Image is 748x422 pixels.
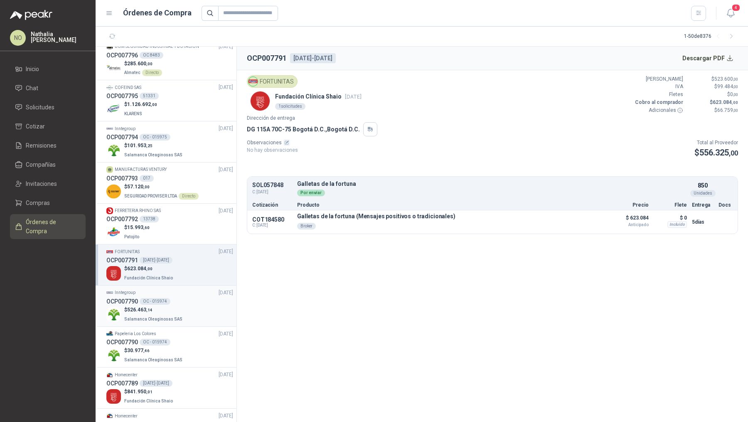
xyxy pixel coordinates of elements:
a: Compañías [10,157,86,173]
p: Nathalia [PERSON_NAME] [31,31,86,43]
span: ,46 [143,348,150,353]
p: $ [124,388,175,396]
h3: OCP007796 [106,51,138,60]
span: 57.120 [127,184,150,190]
h3: OCP007794 [106,133,138,142]
span: Compras [26,198,50,207]
div: 13738 [140,216,159,222]
p: $ [688,91,738,99]
p: IVA [633,83,683,91]
span: 99.484 [717,84,738,89]
span: ,00 [733,84,738,89]
p: COT184580 [252,216,292,223]
p: Dirección de entrega [247,114,738,122]
p: DG 115A 70C-75 Bogotá D.C. , Bogotá D.C. [247,125,360,134]
a: Invitaciones [10,176,86,192]
span: [DATE] [219,125,233,133]
p: Inntegroup [115,126,135,132]
a: Company LogoHomecenter[DATE] OCP007789[DATE]-[DATE]Company Logo$841.950,01Fundación Clínica Shaio [106,371,233,405]
a: Company LogoInntegroup[DATE] OCP007794OC - 015975Company Logo$101.953,25Salamanca Oleaginosas SAS [106,125,233,159]
span: Salamanca Oleaginosas SAS [124,317,182,321]
span: ,00 [733,92,738,97]
span: [DATE] [219,248,233,256]
span: 556.325 [699,148,738,158]
p: Papeleria Los Colores [115,331,156,337]
img: Company Logo [249,77,258,86]
span: 66.759 [717,107,738,113]
p: SOL057848 [252,182,292,188]
div: 1 - 50 de 8376 [684,30,738,43]
h3: OCP007789 [106,379,138,388]
h3: OCP007795 [106,91,138,101]
img: Company Logo [106,412,113,419]
span: Remisiones [26,141,57,150]
span: 285.600 [127,61,153,67]
span: Cotizar [26,122,45,131]
h3: OCP007790 [106,338,138,347]
p: Inntegroup [115,289,135,296]
span: 526.463 [127,307,153,313]
img: Company Logo [106,102,121,116]
span: Solicitudes [26,103,54,112]
a: Solicitudes [10,99,86,115]
p: $ [124,183,199,191]
span: Anticipado [607,223,649,227]
span: Fundación Clínica Shaio [124,399,173,403]
span: ,00 [151,102,157,107]
span: [DATE] [219,207,233,215]
span: ,01 [146,390,153,394]
span: ,00 [733,108,738,113]
div: [DATE]-[DATE] [140,380,172,387]
button: 4 [723,6,738,21]
span: Fundación Clínica Shaio [124,276,173,280]
span: ,00 [732,100,738,105]
p: $ [124,101,157,109]
h3: OCP007791 [106,256,138,265]
p: $ [688,83,738,91]
span: Patojito [124,234,139,239]
span: Invitaciones [26,179,57,188]
p: 5 días [692,217,714,227]
a: Inicio [10,61,86,77]
p: $ [124,265,175,273]
div: Directo [179,193,199,200]
a: Company LogoCOFEIND SAS[DATE] OCP00779551331Company Logo$1.126.692,00KLARENS [106,84,233,118]
img: Company Logo [106,249,113,255]
span: 4 [731,4,741,12]
p: Fletes [633,91,683,99]
p: FERRETERIA RHINO SAS [115,207,161,214]
span: 623.084 [127,266,153,271]
span: [DATE] [219,84,233,91]
a: MANUFACTURAS VENTURY[DATE] OCP007793017Company Logo$57.120,00SEGURIDAD PROVISER LTDADirecto [106,166,233,200]
span: Compañías [26,160,56,169]
div: [DATE]-[DATE] [290,53,336,63]
span: Inicio [26,64,39,74]
span: Chat [26,84,38,93]
p: Homecenter [115,372,138,378]
p: Galletas de la fortuna (Mensajes positivos o tradicionales) [297,213,455,220]
span: ,14 [146,308,153,312]
h3: OCP007790 [106,297,138,306]
p: Producto [297,202,602,207]
img: Company Logo [106,389,121,404]
h3: OCP007792 [106,215,138,224]
p: Entrega [692,202,714,207]
p: Precio [607,202,649,207]
span: ,00 [729,149,738,157]
img: Company Logo [106,331,113,337]
img: Company Logo [106,143,121,158]
a: Company LogoPapeleria Los Colores[DATE] OCP007790OC - 015974Company Logo$30.977,46Salamanca Oleag... [106,330,233,364]
a: Compras [10,195,86,211]
span: SEGURIDAD PROVISER LTDA [124,194,177,198]
p: $ [124,224,150,232]
p: $ [124,306,184,314]
a: Cotizar [10,118,86,134]
span: 523.600 [714,76,738,82]
p: Homecenter [115,413,138,420]
span: Almatec [124,70,140,75]
div: FORTUNITAS [247,75,298,88]
p: FORTUNITAS [115,249,140,255]
div: OC - 015975 [140,134,170,141]
p: Galletas de la fortuna [297,181,687,187]
p: [PERSON_NAME] [633,75,683,83]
